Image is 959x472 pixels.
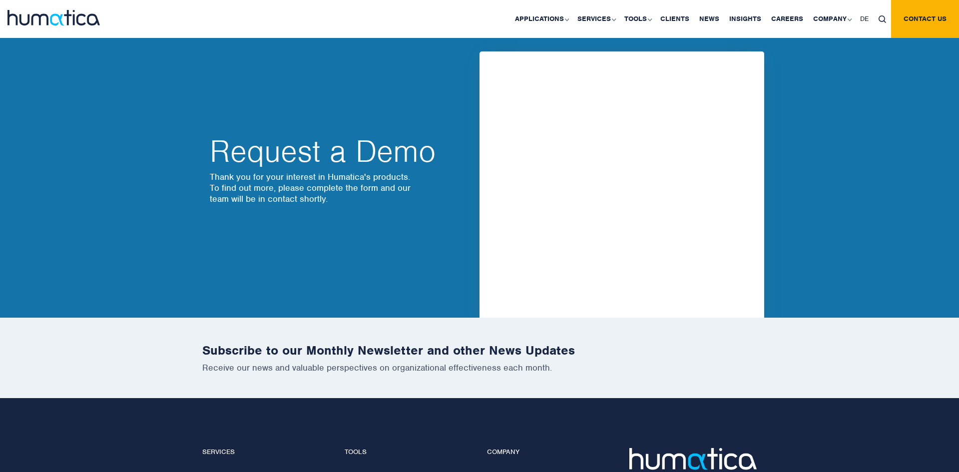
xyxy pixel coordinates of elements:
[202,448,330,457] h4: Services
[487,448,614,457] h4: Company
[210,171,470,204] p: Thank you for your interest in Humatica's products. To find out more, please complete the form an...
[202,362,757,373] p: Receive our news and valuable perspectives on organizational effectiveness each month.
[879,15,886,23] img: search_icon
[202,343,757,358] h2: Subscribe to our Monthly Newsletter and other News Updates
[860,14,869,23] span: DE
[7,10,100,25] img: logo
[210,136,470,166] h2: Request a Demo
[345,448,472,457] h4: Tools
